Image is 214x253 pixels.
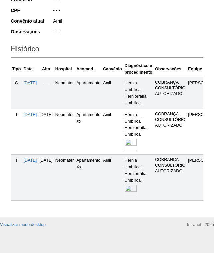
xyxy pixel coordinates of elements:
[75,109,102,154] td: Apartamento Xx
[38,77,54,109] td: —
[75,77,102,109] td: Apartamento
[24,81,37,85] a: [DATE]
[102,154,123,200] td: Amil
[75,61,102,77] th: Acomod.
[11,18,52,24] div: Convênio atual
[54,61,75,77] th: Hospital
[123,154,154,200] td: Hérnia Umbilical Herniorrafia Umbilical
[52,28,203,37] div: - - -
[12,157,21,164] div: I
[102,61,123,77] th: Convênio
[54,109,75,154] td: Neomater
[12,111,21,118] div: I
[54,77,75,109] td: Neomater
[11,7,52,14] div: CPF
[52,18,203,26] div: Amil
[24,158,37,163] a: [DATE]
[102,77,123,109] td: Amil
[11,28,52,35] div: Observações
[123,61,154,77] th: Diagnóstico e procedimento
[75,154,102,200] td: Apartamento Xx
[39,112,53,117] span: [DATE]
[123,109,154,154] td: Hérnia Umbilical Herniorrafia Umbilical
[22,61,38,77] th: Data
[102,109,123,154] td: Amil
[39,158,53,163] span: [DATE]
[52,7,203,15] div: - - -
[155,157,185,174] p: COBRANÇA CONSULTÓRIO AUTORIZADO
[154,61,187,77] th: Observações
[12,80,21,86] div: C
[155,80,185,97] p: COBRANÇA CONSULTÓRIO AUTORIZADO
[187,221,214,228] div: Intranet | 2025
[155,111,185,128] p: COBRANÇA CONSULTÓRIO AUTORIZADO
[54,154,75,200] td: Neomater
[38,61,54,77] th: Alta
[11,61,22,77] th: Tipo
[24,112,37,117] a: [DATE]
[123,77,154,109] td: Hérnia Umbilical Herniorrafia Umbilical
[11,42,203,58] h2: Histórico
